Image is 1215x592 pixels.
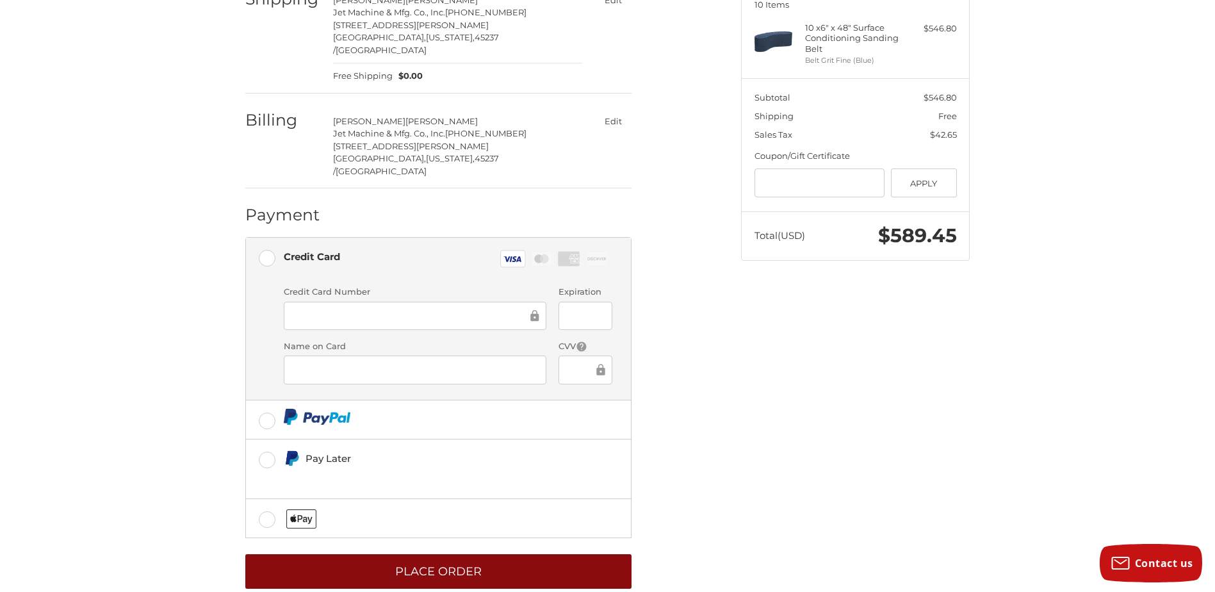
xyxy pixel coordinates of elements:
[284,246,340,267] div: Credit Card
[559,286,612,299] label: Expiration
[930,129,957,140] span: $42.65
[333,153,426,163] span: [GEOGRAPHIC_DATA],
[906,22,957,35] div: $546.80
[805,22,903,54] h4: 10 x 6" x 48" Surface Conditioning Sanding Belt
[333,32,426,42] span: [GEOGRAPHIC_DATA],
[306,448,543,469] div: Pay Later
[1100,544,1202,582] button: Contact us
[293,363,537,377] iframe: Secure Credit Card Frame - Cardholder Name
[286,509,316,529] img: Applepay icon
[333,141,489,151] span: [STREET_ADDRESS][PERSON_NAME]
[245,554,632,589] button: Place Order
[333,70,393,83] span: Free Shipping
[333,116,405,126] span: [PERSON_NAME]
[924,92,957,103] span: $546.80
[336,45,427,55] span: [GEOGRAPHIC_DATA]
[805,55,903,66] li: Belt Grit Fine (Blue)
[336,166,427,176] span: [GEOGRAPHIC_DATA]
[938,111,957,121] span: Free
[754,129,792,140] span: Sales Tax
[333,153,499,176] span: 45237 /
[754,169,885,197] input: Gift Certificate or Coupon Code
[445,7,526,17] span: [PHONE_NUMBER]
[426,32,475,42] span: [US_STATE],
[245,205,320,225] h2: Payment
[754,229,805,242] span: Total (USD)
[333,128,445,138] span: Jet Machine & Mfg. Co., Inc.
[754,92,790,103] span: Subtotal
[567,308,603,323] iframe: Secure Credit Card Frame - Expiration Date
[559,340,612,353] label: CVV
[284,340,546,353] label: Name on Card
[293,308,528,323] iframe: Secure Credit Card Frame - Credit Card Number
[284,450,300,466] img: Pay Later icon
[754,150,957,163] div: Coupon/Gift Certificate
[426,153,475,163] span: [US_STATE],
[754,111,794,121] span: Shipping
[333,7,445,17] span: Jet Machine & Mfg. Co., Inc.
[405,116,478,126] span: [PERSON_NAME]
[567,363,593,377] iframe: Secure Credit Card Frame - CVV
[284,286,546,299] label: Credit Card Number
[393,70,423,83] span: $0.00
[245,110,320,130] h2: Billing
[445,128,526,138] span: [PHONE_NUMBER]
[333,32,499,55] span: 45237 /
[594,112,632,131] button: Edit
[284,472,544,483] iframe: PayPal Message 3
[891,169,957,197] button: Apply
[333,20,489,30] span: [STREET_ADDRESS][PERSON_NAME]
[1135,556,1193,570] span: Contact us
[878,224,957,247] span: $589.45
[284,409,351,425] img: PayPal icon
